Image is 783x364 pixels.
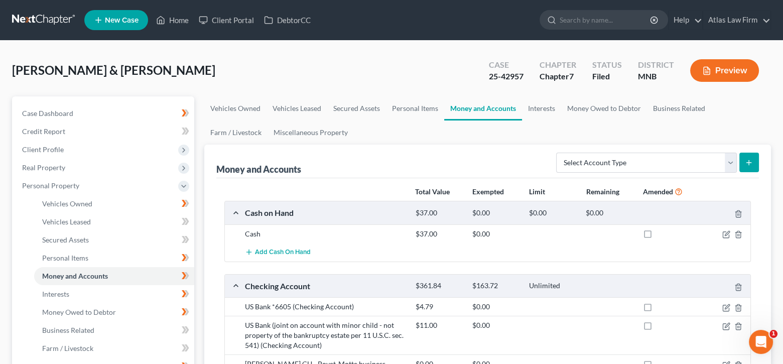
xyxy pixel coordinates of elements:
[769,330,777,338] span: 1
[34,285,194,303] a: Interests
[240,320,411,350] div: US Bank (joint on account with minor child - not property of the bankruptcy estate per 11 U.S.C. ...
[216,163,301,175] div: Money and Accounts
[34,213,194,231] a: Vehicles Leased
[522,96,561,120] a: Interests
[647,96,711,120] a: Business Related
[151,11,194,29] a: Home
[42,217,91,226] span: Vehicles Leased
[34,195,194,213] a: Vehicles Owned
[42,199,92,208] span: Vehicles Owned
[560,11,651,29] input: Search by name...
[540,71,576,82] div: Chapter
[467,229,524,239] div: $0.00
[524,208,581,218] div: $0.00
[489,71,524,82] div: 25-42957
[22,181,79,190] span: Personal Property
[34,339,194,357] a: Farm / Livestock
[42,326,94,334] span: Business Related
[105,17,139,24] span: New Case
[204,120,268,145] a: Farm / Livestock
[569,71,574,81] span: 7
[42,344,93,352] span: Farm / Livestock
[245,243,311,262] button: Add Cash on Hand
[540,59,576,71] div: Chapter
[669,11,702,29] a: Help
[749,330,773,354] iframe: Intercom live chat
[22,163,65,172] span: Real Property
[240,229,411,239] div: Cash
[586,187,619,196] strong: Remaining
[14,104,194,123] a: Case Dashboard
[268,120,354,145] a: Miscellaneous Property
[240,281,411,291] div: Checking Account
[22,127,65,136] span: Credit Report
[489,59,524,71] div: Case
[327,96,386,120] a: Secured Assets
[638,71,674,82] div: MNB
[444,96,522,120] a: Money and Accounts
[524,281,581,291] div: Unlimited
[472,187,504,196] strong: Exempted
[42,290,69,298] span: Interests
[592,59,622,71] div: Status
[592,71,622,82] div: Filed
[204,96,267,120] a: Vehicles Owned
[638,59,674,71] div: District
[703,11,770,29] a: Atlas Law Firm
[34,249,194,267] a: Personal Items
[467,302,524,312] div: $0.00
[22,145,64,154] span: Client Profile
[690,59,759,82] button: Preview
[34,321,194,339] a: Business Related
[42,272,108,280] span: Money and Accounts
[386,96,444,120] a: Personal Items
[240,302,411,312] div: US Bank *6605 (Checking Account)
[255,249,311,257] span: Add Cash on Hand
[14,123,194,141] a: Credit Report
[529,187,545,196] strong: Limit
[194,11,259,29] a: Client Portal
[411,281,467,291] div: $361.84
[467,208,524,218] div: $0.00
[34,267,194,285] a: Money and Accounts
[34,303,194,321] a: Money Owed to Debtor
[411,208,467,218] div: $37.00
[240,207,411,218] div: Cash on Hand
[259,11,316,29] a: DebtorCC
[467,320,524,330] div: $0.00
[411,229,467,239] div: $37.00
[22,109,73,117] span: Case Dashboard
[42,254,88,262] span: Personal Items
[581,208,637,218] div: $0.00
[467,281,524,291] div: $163.72
[643,187,673,196] strong: Amended
[34,231,194,249] a: Secured Assets
[12,63,215,77] span: [PERSON_NAME] & [PERSON_NAME]
[267,96,327,120] a: Vehicles Leased
[415,187,450,196] strong: Total Value
[411,302,467,312] div: $4.79
[561,96,647,120] a: Money Owed to Debtor
[42,308,116,316] span: Money Owed to Debtor
[42,235,89,244] span: Secured Assets
[411,320,467,330] div: $11.00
